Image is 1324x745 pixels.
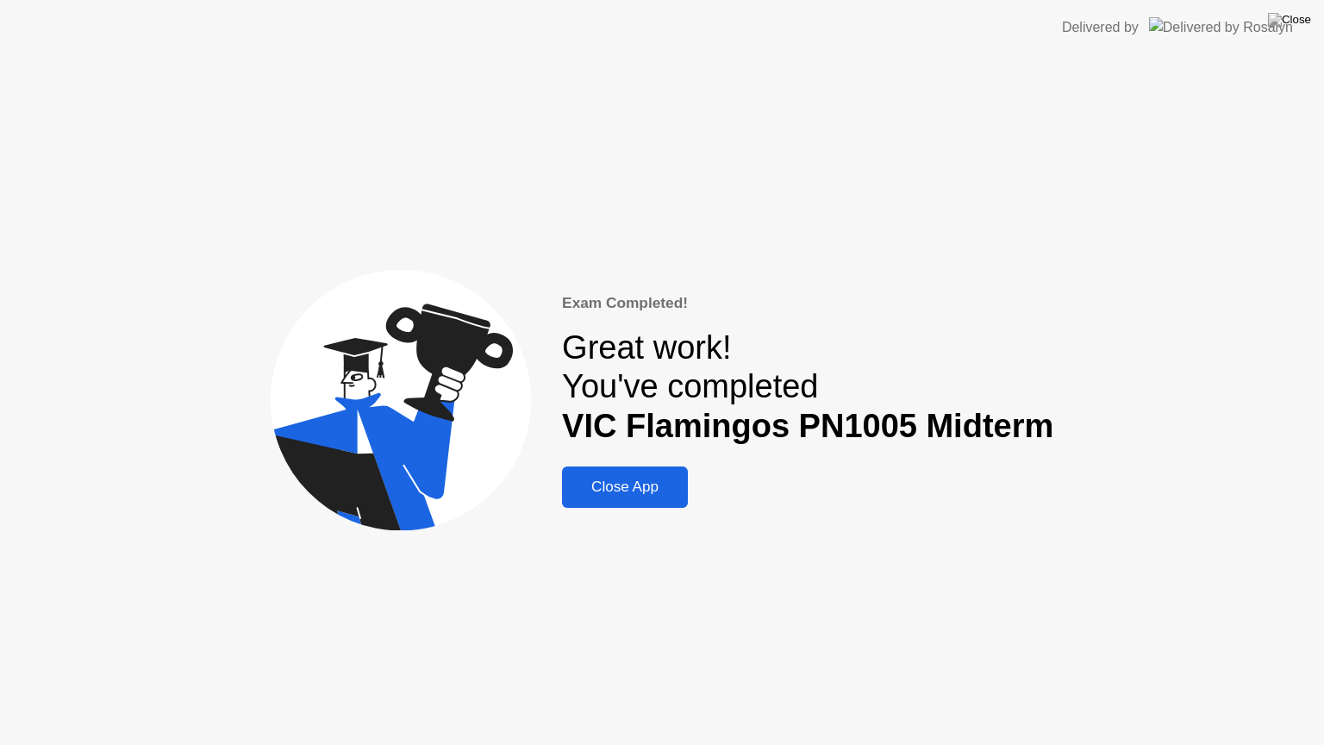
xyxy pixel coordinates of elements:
img: Close [1268,13,1311,27]
button: Close App [562,466,688,508]
img: Delivered by Rosalyn [1149,17,1293,37]
div: Exam Completed! [562,292,1053,315]
b: VIC Flamingos PN1005 Midterm [562,408,1053,444]
div: Great work! You've completed [562,329,1053,447]
div: Delivered by [1062,17,1139,38]
div: Close App [567,479,683,496]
